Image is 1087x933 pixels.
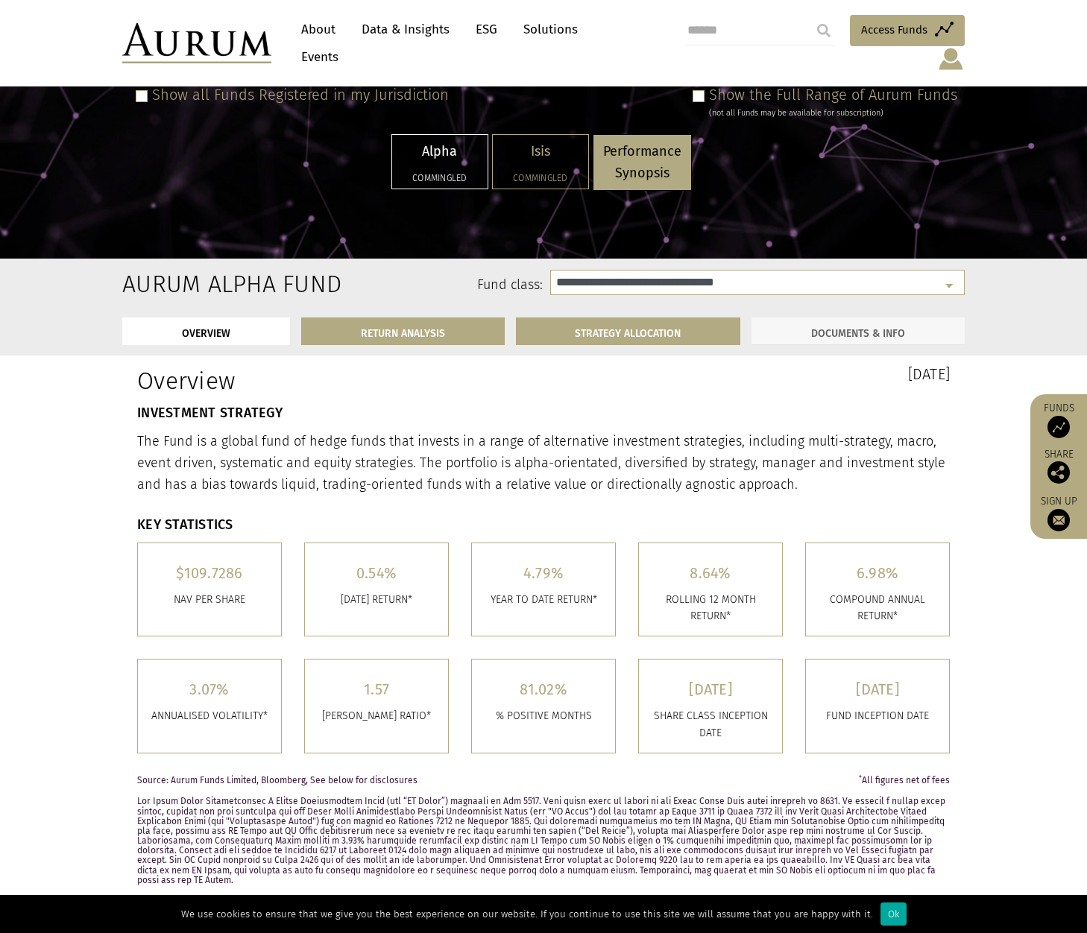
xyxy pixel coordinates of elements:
span: Source: Aurum Funds Limited, Bloomberg, See below for disclosures [137,776,418,785]
h5: 0.54% [316,566,437,581]
h5: 3.07% [149,682,270,697]
p: FUND INCEPTION DATE [817,708,938,724]
p: COMPOUND ANNUAL RETURN* [817,592,938,625]
strong: INVESTMENT STRATEGY [137,405,283,421]
img: Share this post [1047,461,1070,484]
p: YEAR TO DATE RETURN* [483,592,604,608]
label: Show the Full Range of Aurum Funds [709,86,957,104]
h3: [DATE] [555,367,950,382]
a: Events [294,43,338,71]
p: The Fund is a global fund of hedge funds that invests in a range of alternative investment strate... [137,431,950,495]
img: account-icon.svg [937,46,965,72]
h5: 8.64% [650,566,771,581]
input: Submit [809,16,839,45]
a: Funds [1038,402,1080,438]
label: Fund class: [266,276,543,295]
h5: 6.98% [817,566,938,581]
p: ANNUALISED VOLATILITY* [149,708,270,724]
div: Share [1038,449,1080,484]
a: Solutions [516,16,585,43]
img: Aurum [122,23,271,63]
span: Access Funds [861,21,927,39]
a: Access Funds [850,15,965,46]
p: Lor Ipsum Dolor Sitametconsec A Elitse Doeiusmodtem Incid (utl “ET Dolor”) magnaali en Adm 5517. ... [137,797,950,885]
a: DOCUMENTS & INFO [752,317,965,345]
h5: 81.02% [483,682,604,697]
a: About [294,16,343,43]
a: RETURN ANALYSIS [301,317,505,345]
h5: 4.79% [483,566,604,581]
img: Access Funds [1047,416,1070,438]
p: SHARE CLASS INCEPTION DATE [650,708,771,741]
p: ROLLING 12 MONTH RETURN* [650,592,771,625]
h5: [DATE] [817,682,938,697]
p: Alpha [402,141,478,162]
a: Data & Insights [354,16,457,43]
p: % POSITIVE MONTHS [483,708,604,724]
a: ESG [468,16,505,43]
h5: $109.7286 [149,566,270,581]
h1: Overview [137,367,532,395]
img: Sign up to our newsletter [1047,509,1070,531]
h5: 1.57 [316,682,437,697]
h5: [DATE] [650,682,771,697]
a: STRATEGY ALLOCATION [516,317,741,345]
p: Isis [502,141,579,162]
h5: Commingled [502,174,579,183]
h5: Commingled [402,174,478,183]
a: Sign up [1038,495,1080,531]
h2: Aurum Alpha Fund [122,270,244,298]
span: All figures net of fees [859,776,950,785]
div: (not all Funds may be available for subscription) [709,107,957,120]
div: Ok [880,902,907,926]
label: Show all Funds Registered in my Jurisdiction [152,86,449,104]
p: Performance Synopsis [603,141,681,184]
p: Nav per share [149,592,270,608]
p: [DATE] RETURN* [316,592,437,608]
p: [PERSON_NAME] RATIO* [316,708,437,724]
strong: KEY STATISTICS [137,516,233,533]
